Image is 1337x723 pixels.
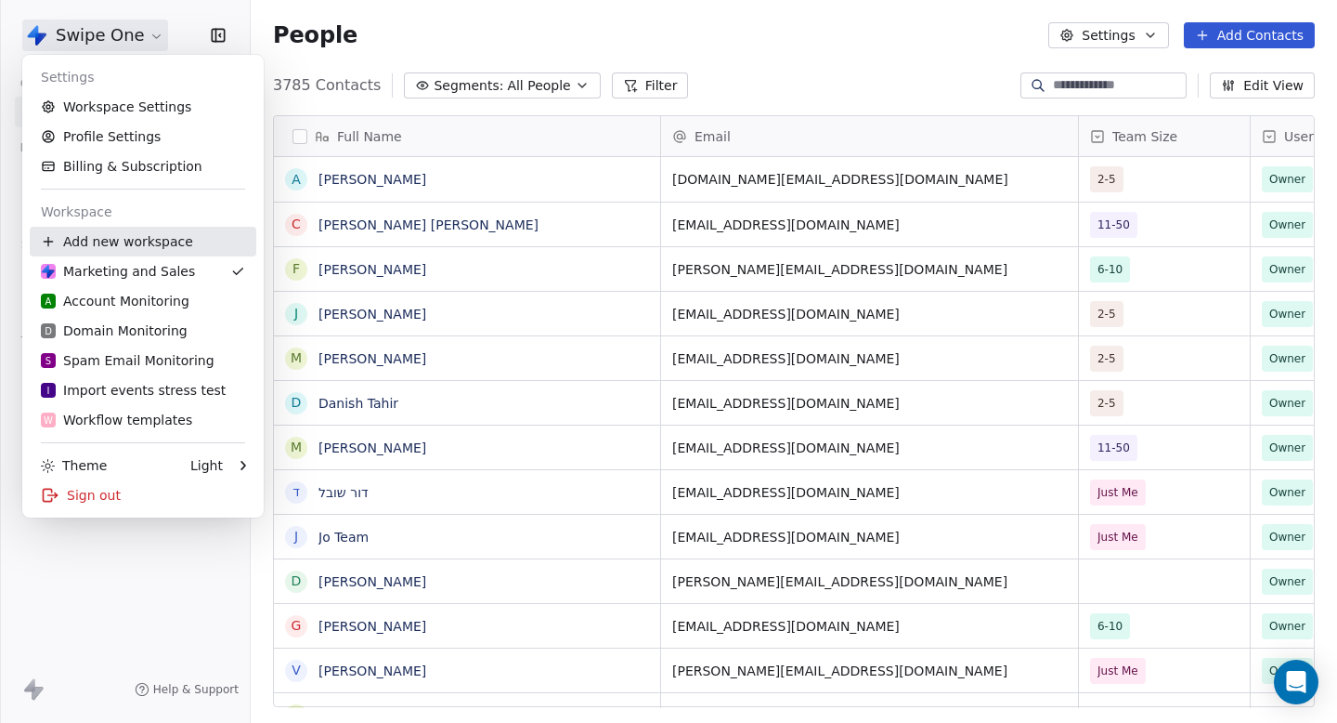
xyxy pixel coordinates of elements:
[30,62,256,92] div: Settings
[190,456,223,475] div: Light
[41,322,188,340] div: Domain Monitoring
[41,262,195,281] div: Marketing and Sales
[44,414,53,427] span: W
[45,324,52,338] span: D
[30,197,256,227] div: Workspace
[30,92,256,122] a: Workspace Settings
[41,351,214,370] div: Spam Email Monitoring
[30,122,256,151] a: Profile Settings
[30,151,256,181] a: Billing & Subscription
[45,295,52,309] span: A
[45,354,51,368] span: S
[30,227,256,256] div: Add new workspace
[41,456,107,475] div: Theme
[41,292,189,310] div: Account Monitoring
[47,384,50,398] span: I
[41,381,226,400] div: Import events stress test
[30,480,256,510] div: Sign out
[41,264,56,279] img: Swipe%20One%20Logo%201-1.svg
[41,411,192,429] div: Workflow templates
